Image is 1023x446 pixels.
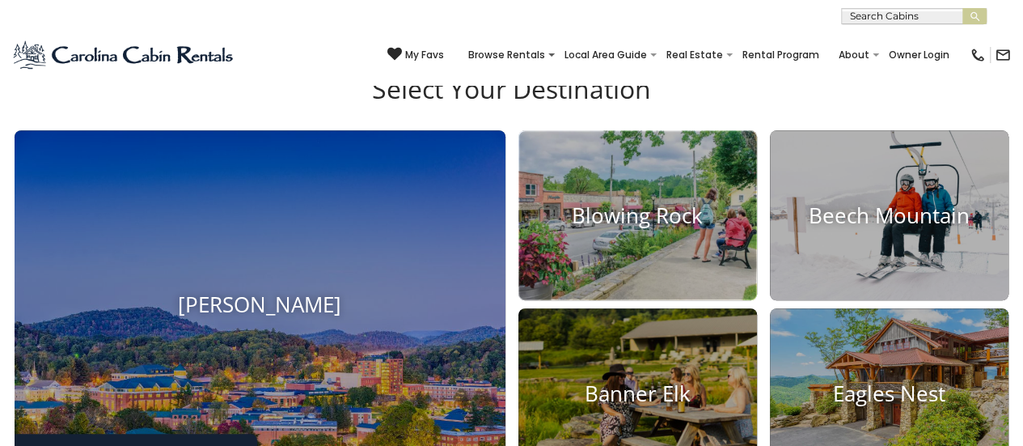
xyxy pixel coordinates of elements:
[658,44,731,66] a: Real Estate
[15,291,505,316] h4: [PERSON_NAME]
[770,130,1008,300] a: Beech Mountain
[518,202,757,227] h4: Blowing Rock
[995,47,1011,63] img: mail-regular-black.png
[770,380,1008,406] h4: Eagles Nest
[556,44,655,66] a: Local Area Guide
[770,202,1008,227] h4: Beech Mountain
[405,48,444,62] span: My Favs
[518,130,757,300] a: Blowing Rock
[12,39,236,71] img: Blue-2.png
[831,44,877,66] a: About
[12,74,1011,130] h3: Select Your Destination
[387,47,444,63] a: My Favs
[460,44,553,66] a: Browse Rentals
[970,47,986,63] img: phone-regular-black.png
[518,380,757,406] h4: Banner Elk
[881,44,957,66] a: Owner Login
[734,44,827,66] a: Rental Program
